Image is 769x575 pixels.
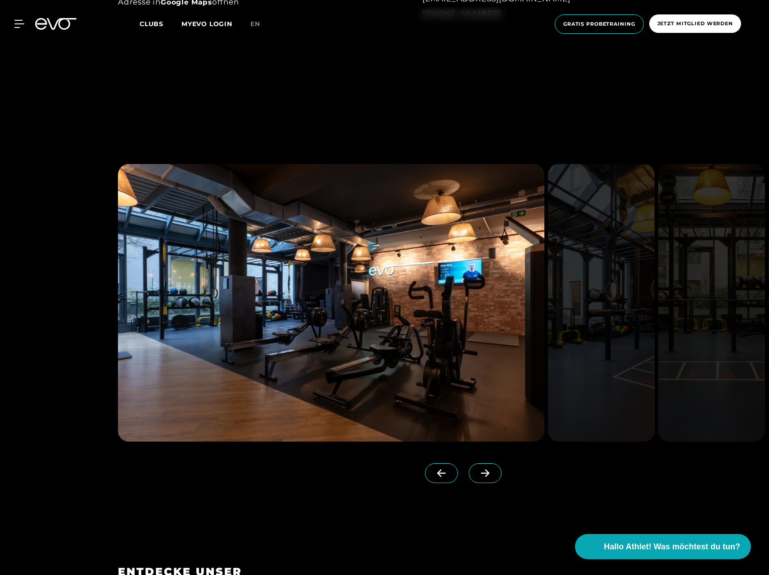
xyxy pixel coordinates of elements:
[657,20,733,27] span: Jetzt Mitglied werden
[552,14,647,34] a: Gratis Probetraining
[250,19,271,29] a: en
[118,164,544,442] img: evofitness
[250,20,260,28] span: en
[140,19,181,28] a: Clubs
[647,14,744,34] a: Jetzt Mitglied werden
[181,20,232,28] a: MYEVO LOGIN
[575,534,751,559] button: Hallo Athlet! Was möchtest du tun?
[563,20,635,28] span: Gratis Probetraining
[548,164,655,442] img: evofitness
[140,20,163,28] span: Clubs
[604,541,740,553] span: Hallo Athlet! Was möchtest du tun?
[658,164,765,442] img: evofitness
